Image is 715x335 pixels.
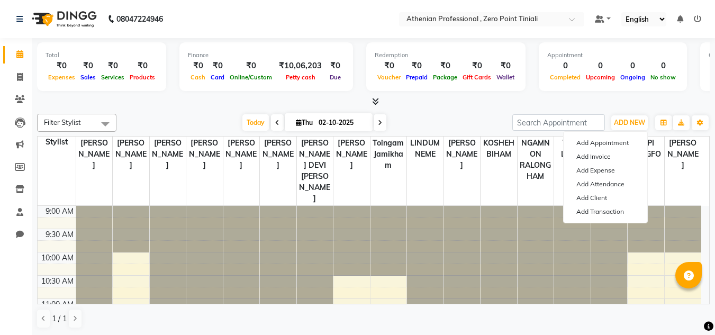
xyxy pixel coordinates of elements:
[27,4,99,34] img: logo
[403,60,430,72] div: ₹0
[583,74,618,81] span: Upcoming
[116,4,163,34] b: 08047224946
[46,51,158,60] div: Total
[127,74,158,81] span: Products
[113,137,149,172] span: [PERSON_NAME]
[39,299,76,310] div: 11:00 AM
[430,74,460,81] span: Package
[260,137,296,172] span: [PERSON_NAME]
[518,137,554,183] span: NGAMNON RALONGHAM
[648,74,678,81] span: No show
[375,60,403,72] div: ₹0
[315,115,368,131] input: 2025-10-02
[547,74,583,81] span: Completed
[554,137,591,161] span: YELLI LIKHA
[430,60,460,72] div: ₹0
[326,60,345,72] div: ₹0
[611,115,648,130] button: ADD NEW
[547,60,583,72] div: 0
[403,74,430,81] span: Prepaid
[618,60,648,72] div: 0
[333,137,370,172] span: [PERSON_NAME]
[293,119,315,126] span: Thu
[46,60,78,72] div: ₹0
[188,74,208,81] span: Cash
[564,177,647,191] a: Add Attendance
[564,191,647,205] a: Add Client
[407,137,444,161] span: LINDUM NEME
[481,137,517,161] span: KOSHEH BIHAM
[648,60,678,72] div: 0
[547,51,678,60] div: Appointment
[460,74,494,81] span: Gift Cards
[375,74,403,81] span: Voucher
[242,114,269,131] span: Today
[43,206,76,217] div: 9:00 AM
[46,74,78,81] span: Expenses
[52,313,67,324] span: 1 / 1
[98,74,127,81] span: Services
[618,74,648,81] span: Ongoing
[564,205,647,219] a: Add Transaction
[583,60,618,72] div: 0
[444,137,481,172] span: [PERSON_NAME]
[39,276,76,287] div: 10:30 AM
[275,60,326,72] div: ₹10,06,203
[665,137,701,172] span: [PERSON_NAME]
[39,252,76,264] div: 10:00 AM
[327,74,343,81] span: Due
[614,119,645,126] span: ADD NEW
[227,74,275,81] span: Online/Custom
[283,74,318,81] span: Petty cash
[127,60,158,72] div: ₹0
[78,60,98,72] div: ₹0
[38,137,76,148] div: Stylist
[208,60,227,72] div: ₹0
[188,60,208,72] div: ₹0
[76,137,113,172] span: [PERSON_NAME]
[375,51,517,60] div: Redemption
[297,137,333,205] span: [PERSON_NAME] DEVI [PERSON_NAME]
[208,74,227,81] span: Card
[564,136,647,150] button: Add Appointment
[78,74,98,81] span: Sales
[150,137,186,172] span: [PERSON_NAME]
[494,60,517,72] div: ₹0
[186,137,223,172] span: [PERSON_NAME]
[44,118,81,126] span: Filter Stylist
[223,137,260,172] span: [PERSON_NAME]
[564,164,647,177] a: Add Expense
[98,60,127,72] div: ₹0
[188,51,345,60] div: Finance
[370,137,407,172] span: Toingam Jamikham
[43,229,76,240] div: 9:30 AM
[564,150,647,164] a: Add Invoice
[227,60,275,72] div: ₹0
[512,114,605,131] input: Search Appointment
[494,74,517,81] span: Wallet
[460,60,494,72] div: ₹0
